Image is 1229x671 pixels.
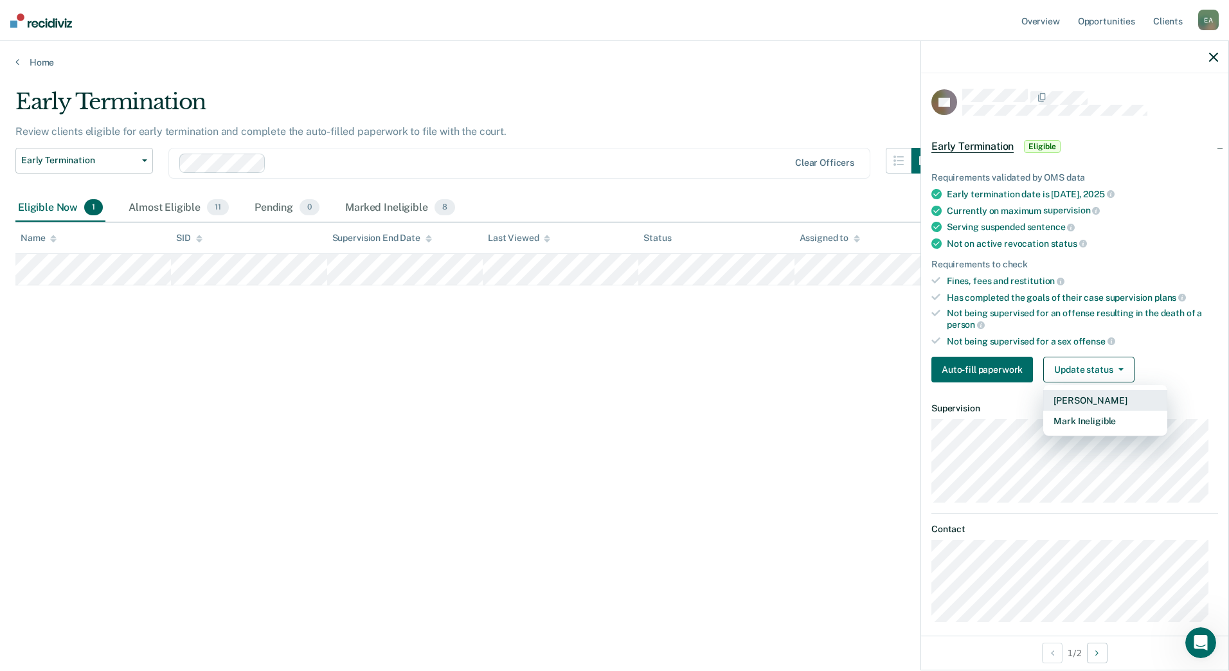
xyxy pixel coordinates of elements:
[1154,292,1186,303] span: plans
[126,194,231,222] div: Almost Eligible
[931,403,1218,414] dt: Supervision
[1024,140,1061,153] span: Eligible
[947,188,1218,200] div: Early termination date is [DATE],
[1043,205,1100,215] span: supervision
[1042,643,1063,663] button: Previous Opportunity
[931,140,1014,153] span: Early Termination
[488,233,550,244] div: Last Viewed
[1043,390,1167,411] button: [PERSON_NAME]
[15,57,1214,68] a: Home
[921,636,1228,670] div: 1 / 2
[15,125,507,138] p: Review clients eligible for early termination and complete the auto-filled paperwork to file with...
[1051,238,1087,249] span: status
[15,89,937,125] div: Early Termination
[1083,189,1114,199] span: 2025
[931,172,1218,183] div: Requirements validated by OMS data
[795,157,854,168] div: Clear officers
[1087,643,1108,663] button: Next Opportunity
[1043,411,1167,431] button: Mark Ineligible
[1073,336,1115,346] span: offense
[931,259,1218,270] div: Requirements to check
[1027,222,1075,232] span: sentence
[21,155,137,166] span: Early Termination
[947,205,1218,217] div: Currently on maximum
[947,221,1218,233] div: Serving suspended
[931,524,1218,535] dt: Contact
[800,233,860,244] div: Assigned to
[10,13,72,28] img: Recidiviz
[947,238,1218,249] div: Not on active revocation
[947,308,1218,330] div: Not being supervised for an offense resulting in the death of a
[252,194,322,222] div: Pending
[84,199,103,216] span: 1
[1198,10,1219,30] div: E A
[947,319,985,330] span: person
[300,199,319,216] span: 0
[947,275,1218,287] div: Fines, fees and
[947,292,1218,303] div: Has completed the goals of their case supervision
[435,199,455,216] span: 8
[1185,627,1216,658] iframe: Intercom live chat
[15,194,105,222] div: Eligible Now
[176,233,202,244] div: SID
[332,233,432,244] div: Supervision End Date
[1010,276,1064,286] span: restitution
[921,126,1228,167] div: Early TerminationEligible
[931,357,1033,382] button: Auto-fill paperwork
[1043,357,1134,382] button: Update status
[931,357,1038,382] a: Navigate to form link
[207,199,229,216] span: 11
[947,335,1218,347] div: Not being supervised for a sex
[643,233,671,244] div: Status
[21,233,57,244] div: Name
[343,194,458,222] div: Marked Ineligible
